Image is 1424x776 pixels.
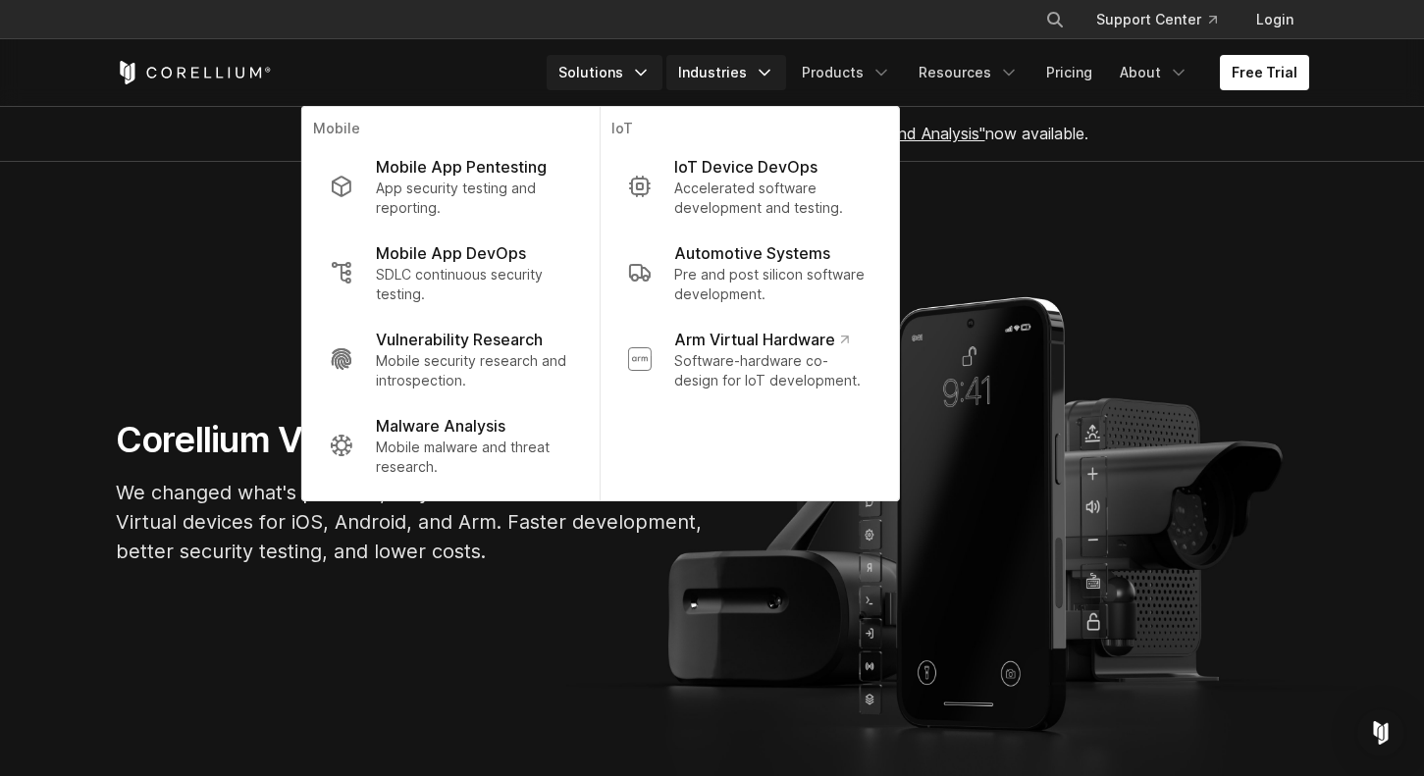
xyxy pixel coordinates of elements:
p: IoT [611,119,886,143]
a: Automotive Systems Pre and post silicon software development. [611,230,886,316]
div: Open Intercom Messenger [1357,709,1404,756]
a: Mobile App Pentesting App security testing and reporting. [313,143,587,230]
div: Navigation Menu [1022,2,1309,37]
p: Mobile [313,119,587,143]
a: Vulnerability Research Mobile security research and introspection. [313,316,587,402]
a: Malware Analysis Mobile malware and threat research. [313,402,587,489]
p: Mobile App Pentesting [376,155,547,179]
p: We changed what's possible, so you can build what's next. Virtual devices for iOS, Android, and A... [116,478,705,566]
a: Support Center [1081,2,1233,37]
p: IoT Device DevOps [674,155,817,179]
p: App security testing and reporting. [376,179,571,218]
h1: Corellium Virtual Hardware [116,418,705,462]
p: SDLC continuous security testing. [376,265,571,304]
a: About [1108,55,1200,90]
a: Solutions [547,55,662,90]
a: Products [790,55,903,90]
a: Login [1240,2,1309,37]
a: Pricing [1034,55,1104,90]
a: Arm Virtual Hardware Software-hardware co-design for IoT development. [611,316,886,402]
a: Free Trial [1220,55,1309,90]
p: Automotive Systems [674,241,830,265]
p: Mobile security research and introspection. [376,351,571,390]
a: IoT Device DevOps Accelerated software development and testing. [611,143,886,230]
p: Arm Virtual Hardware [674,328,848,351]
p: Software-hardware co-design for IoT development. [674,351,870,390]
div: Navigation Menu [547,55,1309,90]
p: Mobile App DevOps [376,241,526,265]
a: Corellium Home [116,61,272,84]
button: Search [1037,2,1073,37]
p: Accelerated software development and testing. [674,179,870,218]
a: Resources [907,55,1030,90]
a: Mobile App DevOps SDLC continuous security testing. [313,230,587,316]
p: Pre and post silicon software development. [674,265,870,304]
p: Malware Analysis [376,414,505,438]
a: Industries [666,55,786,90]
p: Vulnerability Research [376,328,543,351]
p: Mobile malware and threat research. [376,438,571,477]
